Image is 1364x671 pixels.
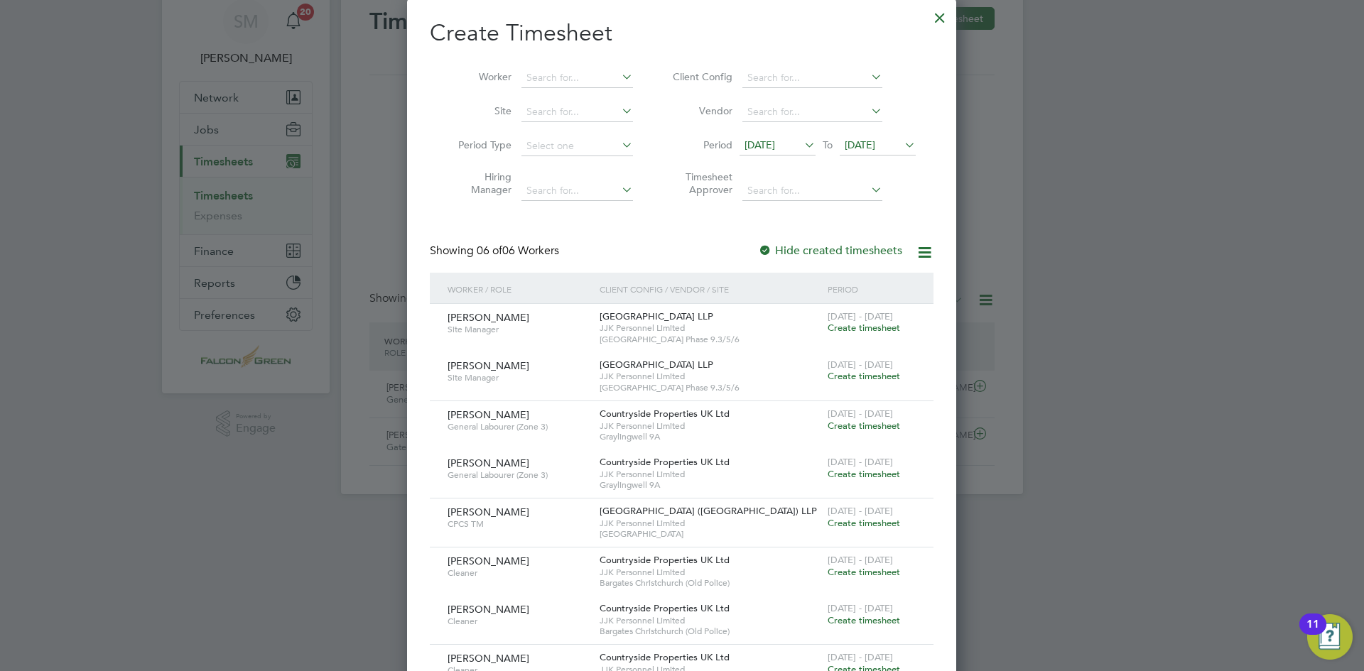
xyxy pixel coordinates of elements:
span: JJK Personnel Limited [600,615,821,626]
span: [DATE] - [DATE] [828,456,893,468]
div: Period [824,273,919,305]
span: JJK Personnel Limited [600,469,821,480]
h2: Create Timesheet [430,18,933,48]
span: JJK Personnel Limited [600,420,821,432]
span: Create timesheet [828,614,900,626]
span: Countryside Properties UK Ltd [600,554,730,566]
span: Countryside Properties UK Ltd [600,408,730,420]
span: [DATE] [745,138,775,151]
span: [PERSON_NAME] [448,359,529,372]
span: [DATE] - [DATE] [828,554,893,566]
input: Search for... [742,102,882,122]
label: Timesheet Approver [669,170,732,196]
label: Hide created timesheets [758,244,902,258]
span: [GEOGRAPHIC_DATA] LLP [600,310,713,322]
span: [GEOGRAPHIC_DATA] Phase 9.3/5/6 [600,334,821,345]
input: Select one [521,136,633,156]
span: Graylingwell 9A [600,431,821,442]
div: Worker / Role [444,273,596,305]
span: JJK Personnel Limited [600,322,821,334]
span: [PERSON_NAME] [448,603,529,616]
span: Cleaner [448,567,589,579]
span: 06 of [477,244,502,258]
button: Open Resource Center, 11 new notifications [1307,614,1353,660]
span: Create timesheet [828,322,900,334]
span: Site Manager [448,372,589,383]
span: Bargates Christchurch (Old Police) [600,626,821,637]
div: 11 [1306,624,1319,643]
span: Site Manager [448,324,589,335]
span: [PERSON_NAME] [448,457,529,469]
span: Create timesheet [828,420,900,432]
span: Create timesheet [828,517,900,529]
span: JJK Personnel Limited [600,518,821,529]
div: Client Config / Vendor / Site [596,273,824,305]
span: [GEOGRAPHIC_DATA] Phase 9.3/5/6 [600,382,821,393]
span: [PERSON_NAME] [448,506,529,518]
label: Site [448,104,511,117]
input: Search for... [742,68,882,88]
span: [DATE] - [DATE] [828,310,893,322]
span: [DATE] - [DATE] [828,408,893,420]
span: JJK Personnel Limited [600,567,821,578]
span: [PERSON_NAME] [448,652,529,665]
span: [GEOGRAPHIC_DATA] LLP [600,359,713,371]
span: [PERSON_NAME] [448,311,529,324]
span: [PERSON_NAME] [448,408,529,421]
span: Create timesheet [828,566,900,578]
input: Search for... [742,181,882,201]
span: To [818,136,837,154]
label: Client Config [669,70,732,83]
span: Create timesheet [828,468,900,480]
label: Period Type [448,138,511,151]
span: Cleaner [448,616,589,627]
span: [GEOGRAPHIC_DATA] ([GEOGRAPHIC_DATA]) LLP [600,505,817,517]
label: Period [669,138,732,151]
span: General Labourer (Zone 3) [448,469,589,481]
span: Bargates Christchurch (Old Police) [600,577,821,589]
label: Worker [448,70,511,83]
span: [DATE] - [DATE] [828,505,893,517]
input: Search for... [521,68,633,88]
span: Create timesheet [828,370,900,382]
div: Showing [430,244,562,258]
span: General Labourer (Zone 3) [448,421,589,432]
input: Search for... [521,181,633,201]
span: Countryside Properties UK Ltd [600,651,730,663]
span: [PERSON_NAME] [448,555,529,567]
label: Vendor [669,104,732,117]
span: JJK Personnel Limited [600,371,821,382]
span: [DATE] - [DATE] [828,651,893,663]
span: 06 Workers [477,244,559,258]
input: Search for... [521,102,633,122]
span: [DATE] - [DATE] [828,602,893,614]
span: Graylingwell 9A [600,479,821,491]
span: [DATE] [845,138,875,151]
span: Countryside Properties UK Ltd [600,602,730,614]
span: Countryside Properties UK Ltd [600,456,730,468]
span: CPCS TM [448,518,589,530]
span: [DATE] - [DATE] [828,359,893,371]
label: Hiring Manager [448,170,511,196]
span: [GEOGRAPHIC_DATA] [600,528,821,540]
